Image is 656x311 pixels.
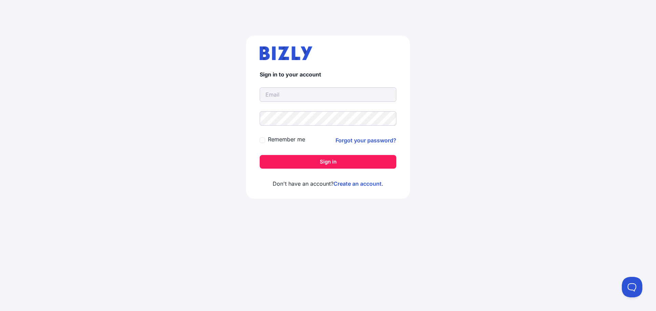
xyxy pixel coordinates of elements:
h4: Sign in to your account [260,71,396,78]
input: Email [260,87,396,102]
label: Remember me [268,135,305,143]
a: Forgot your password? [336,136,396,144]
img: bizly_logo.svg [260,46,312,60]
a: Create an account [333,180,382,187]
iframe: Toggle Customer Support [622,277,642,297]
button: Sign in [260,155,396,169]
p: Don't have an account? . [260,180,396,188]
